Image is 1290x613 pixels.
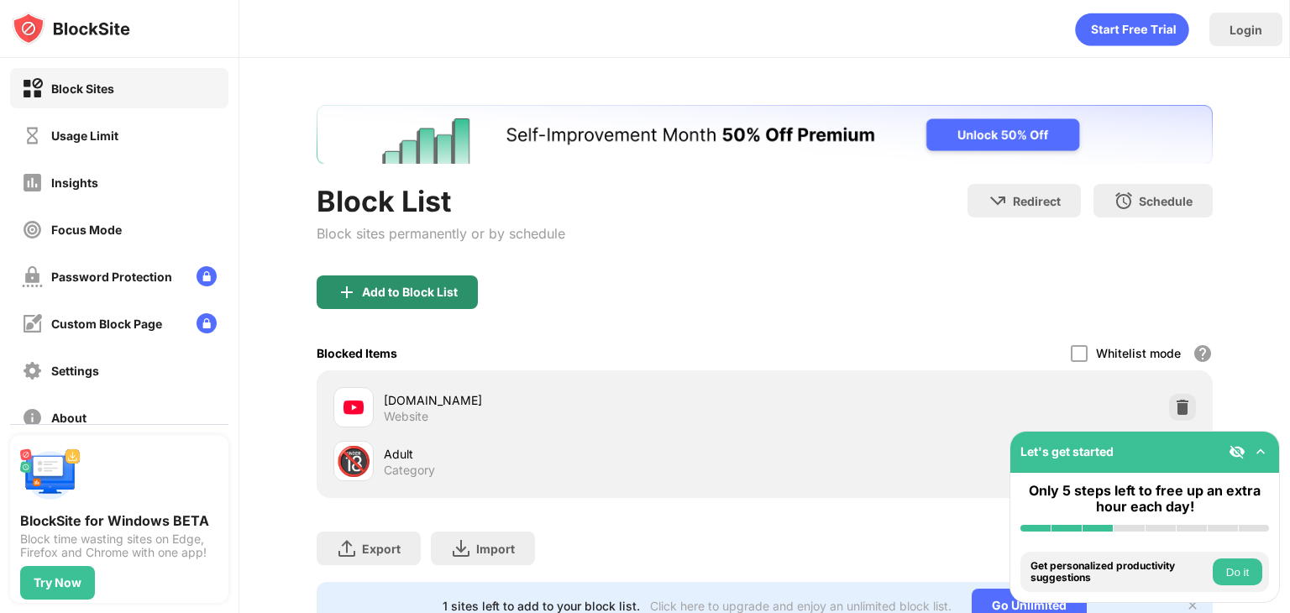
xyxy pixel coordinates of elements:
div: Usage Limit [51,128,118,143]
div: Export [362,542,401,556]
div: Blocked Items [317,346,397,360]
div: Let's get started [1020,444,1114,458]
div: Settings [51,364,99,378]
div: Block Sites [51,81,114,96]
div: 1 sites left to add to your block list. [443,599,640,613]
img: focus-off.svg [22,219,43,240]
div: Password Protection [51,270,172,284]
div: Import [476,542,515,556]
img: about-off.svg [22,407,43,428]
div: Schedule [1139,194,1193,208]
div: Whitelist mode [1096,346,1181,360]
div: Block time wasting sites on Edge, Firefox and Chrome with one app! [20,532,218,559]
img: lock-menu.svg [197,313,217,333]
img: push-desktop.svg [20,445,81,506]
div: Login [1230,23,1262,37]
img: favicons [343,397,364,417]
div: animation [1075,13,1189,46]
div: Click here to upgrade and enjoy an unlimited block list. [650,599,952,613]
div: Only 5 steps left to free up an extra hour each day! [1020,483,1269,515]
div: Adult [384,445,764,463]
div: Block sites permanently or by schedule [317,225,565,242]
div: Add to Block List [362,286,458,299]
button: Do it [1213,558,1262,585]
iframe: Banner [317,105,1213,164]
img: omni-setup-toggle.svg [1252,443,1269,460]
div: Focus Mode [51,223,122,237]
img: time-usage-off.svg [22,125,43,146]
div: [DOMAIN_NAME] [384,391,764,409]
div: Redirect [1013,194,1061,208]
img: logo-blocksite.svg [12,12,130,45]
img: customize-block-page-off.svg [22,313,43,334]
img: settings-off.svg [22,360,43,381]
img: eye-not-visible.svg [1229,443,1245,460]
div: Category [384,463,435,478]
div: BlockSite for Windows BETA [20,512,218,529]
div: Custom Block Page [51,317,162,331]
div: Block List [317,184,565,218]
div: About [51,411,87,425]
div: Website [384,409,428,424]
div: Insights [51,176,98,190]
img: password-protection-off.svg [22,266,43,287]
img: block-on.svg [22,78,43,99]
div: Try Now [34,576,81,589]
img: x-button.svg [1186,599,1199,612]
img: lock-menu.svg [197,266,217,286]
div: 🔞 [336,444,371,479]
div: Get personalized productivity suggestions [1030,560,1209,584]
img: insights-off.svg [22,172,43,193]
